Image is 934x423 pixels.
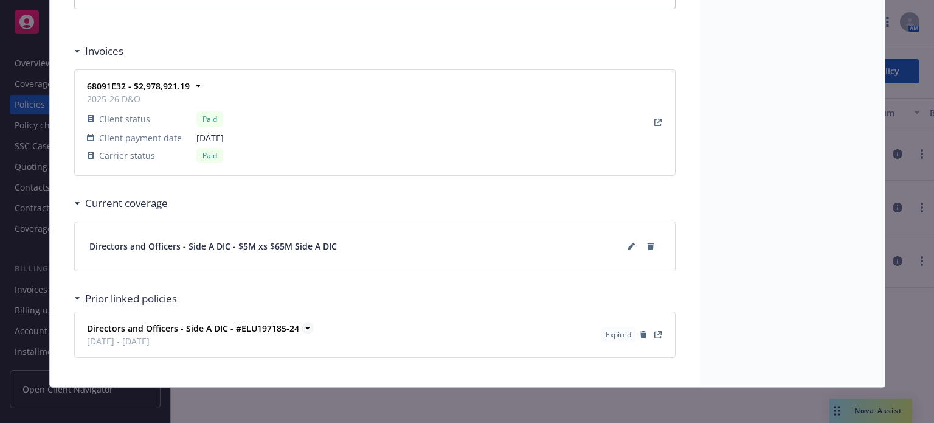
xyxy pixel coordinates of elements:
h3: Prior linked policies [85,291,177,307]
div: Invoices [74,43,123,59]
div: Prior linked policies [74,291,177,307]
span: Client status [99,113,150,125]
a: View Policy [651,327,665,342]
span: [DATE] - [DATE] [87,335,299,348]
div: Paid [196,111,223,127]
h3: Invoices [85,43,123,59]
a: View Invoice [651,115,665,130]
div: Current coverage [74,195,168,211]
span: Expired [606,329,631,340]
h3: Current coverage [85,195,168,211]
span: Directors and Officers - Side A DIC - $5M xs $65M Side A DIC [89,240,337,253]
span: Client payment date [99,131,182,144]
span: [DATE] [196,131,224,144]
span: 2025-26 D&O [87,93,224,105]
span: Carrier status [99,149,155,162]
strong: Directors and Officers - Side A DIC - #ELU197185-24 [87,323,299,334]
div: Paid [196,148,223,163]
strong: 68091E32 - $2,978,921.19 [87,80,190,92]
